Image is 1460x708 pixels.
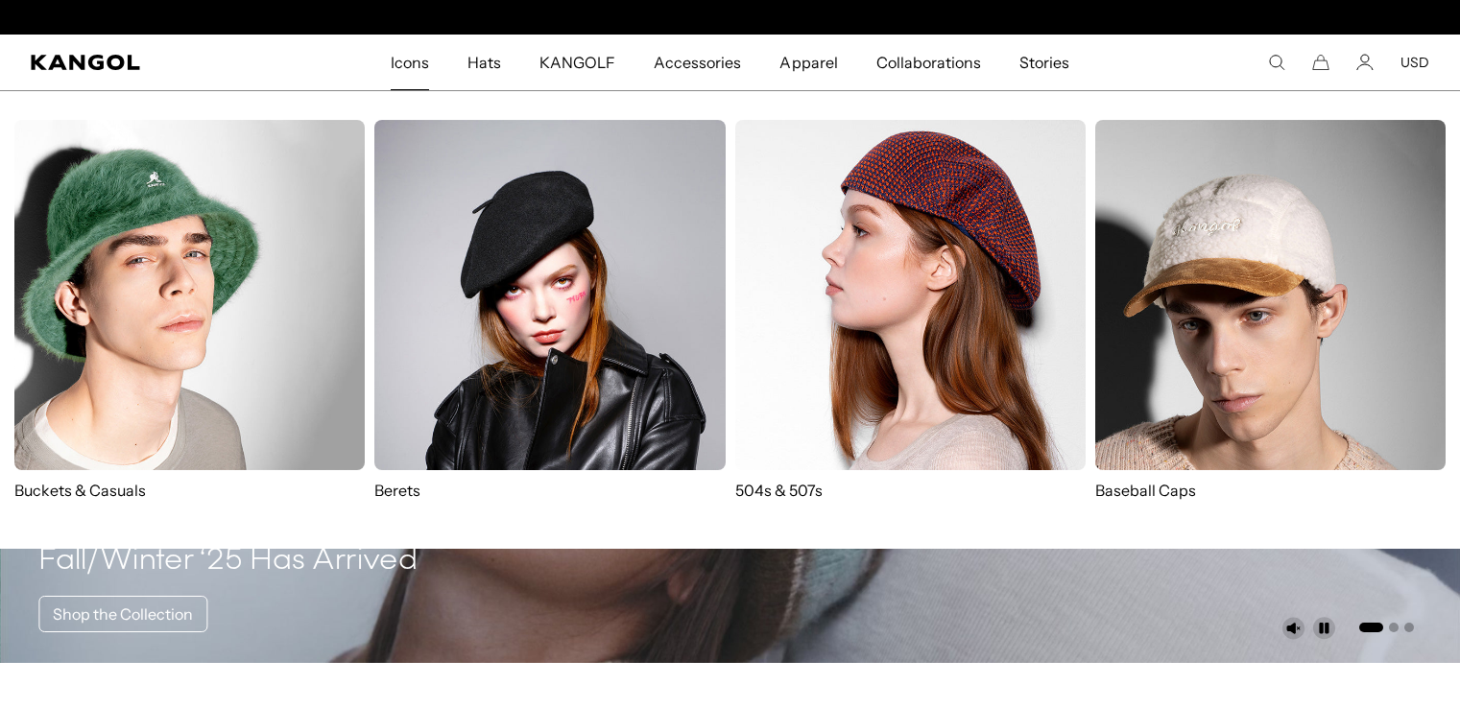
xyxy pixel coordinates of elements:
span: Hats [467,35,501,90]
a: Shop the Collection [38,596,207,632]
span: KANGOLF [539,35,615,90]
span: Apparel [779,35,837,90]
a: Baseball Caps [1095,120,1446,520]
a: Buckets & Casuals [14,120,365,501]
span: Accessories [654,35,741,90]
div: Announcement [533,10,928,25]
a: Apparel [760,35,856,90]
button: Pause [1312,617,1335,640]
slideshow-component: Announcement bar [533,10,928,25]
summary: Search here [1268,54,1285,71]
a: Accessories [634,35,760,90]
p: 504s & 507s [735,480,1086,501]
span: Icons [391,35,429,90]
a: Stories [1000,35,1089,90]
button: Cart [1312,54,1329,71]
button: Unmute [1281,617,1304,640]
button: USD [1400,54,1429,71]
p: Baseball Caps [1095,480,1446,501]
a: Collaborations [857,35,1000,90]
a: Kangol [31,55,257,70]
button: Go to slide 1 [1359,623,1383,632]
a: KANGOLF [520,35,634,90]
button: Go to slide 3 [1404,623,1414,632]
a: Account [1356,54,1374,71]
h4: Fall/Winter ‘25 Has Arrived [38,542,418,580]
p: Berets [374,480,725,501]
button: Go to slide 2 [1389,623,1399,632]
span: Collaborations [876,35,981,90]
a: Hats [448,35,520,90]
p: Buckets & Casuals [14,480,365,501]
a: Berets [374,120,725,501]
span: Stories [1019,35,1069,90]
a: Icons [371,35,448,90]
div: 1 of 2 [533,10,928,25]
ul: Select a slide to show [1357,619,1414,634]
a: 504s & 507s [735,120,1086,501]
